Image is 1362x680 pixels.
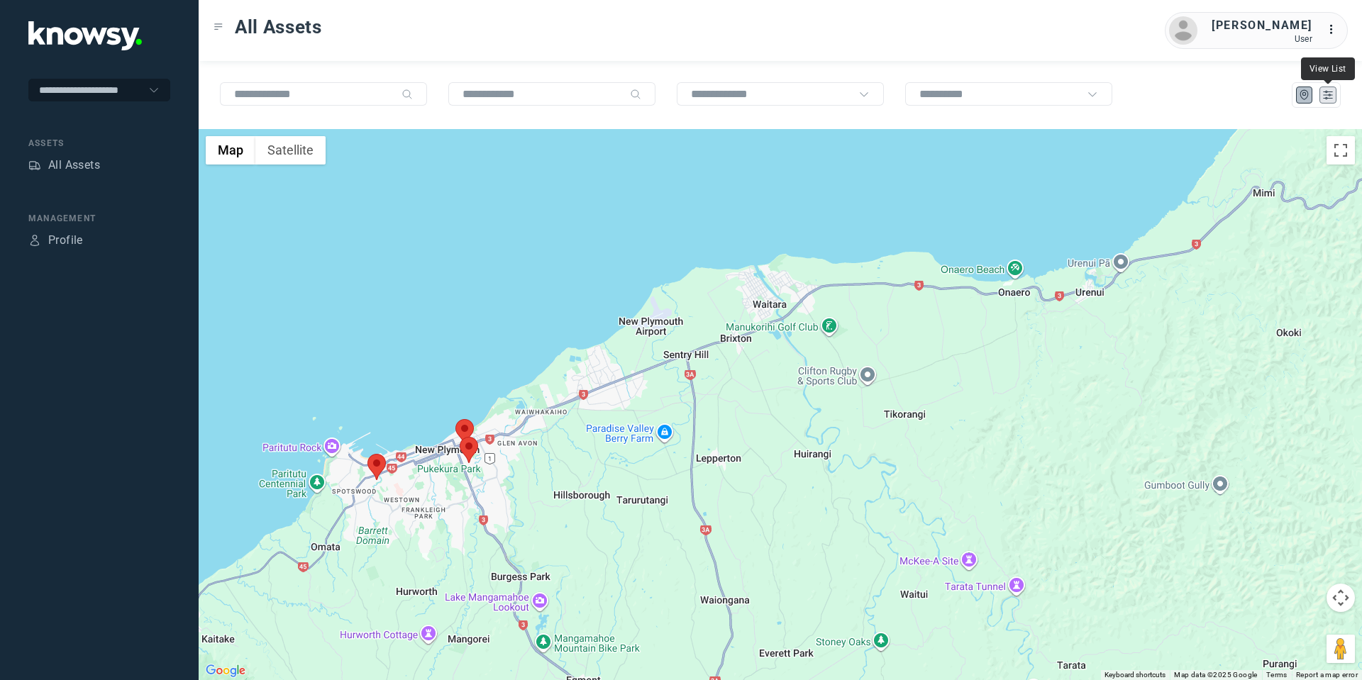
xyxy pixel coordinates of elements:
div: Assets [28,137,170,150]
img: avatar.png [1169,16,1197,45]
div: List [1322,89,1334,101]
div: Profile [48,232,83,249]
div: User [1212,34,1312,44]
div: [PERSON_NAME] [1212,17,1312,34]
span: Map data ©2025 Google [1174,671,1257,679]
a: Report a map error [1296,671,1358,679]
div: Map [1298,89,1311,101]
div: Search [402,89,413,100]
img: Google [202,662,249,680]
a: Open this area in Google Maps (opens a new window) [202,662,249,680]
button: Show street map [206,136,255,165]
button: Map camera controls [1327,584,1355,612]
button: Keyboard shortcuts [1104,670,1166,680]
div: Management [28,212,170,225]
button: Show satellite imagery [255,136,326,165]
span: All Assets [235,14,322,40]
button: Drag Pegman onto the map to open Street View [1327,635,1355,663]
div: Search [630,89,641,100]
a: Terms (opens in new tab) [1266,671,1288,679]
div: Assets [28,159,41,172]
a: ProfileProfile [28,232,83,249]
div: Profile [28,234,41,247]
div: Toggle Menu [214,22,223,32]
span: View List [1310,64,1346,74]
div: : [1327,21,1344,40]
div: : [1327,21,1344,38]
button: Toggle fullscreen view [1327,136,1355,165]
img: Application Logo [28,21,142,50]
a: AssetsAll Assets [28,157,100,174]
tspan: ... [1327,24,1341,35]
div: All Assets [48,157,100,174]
